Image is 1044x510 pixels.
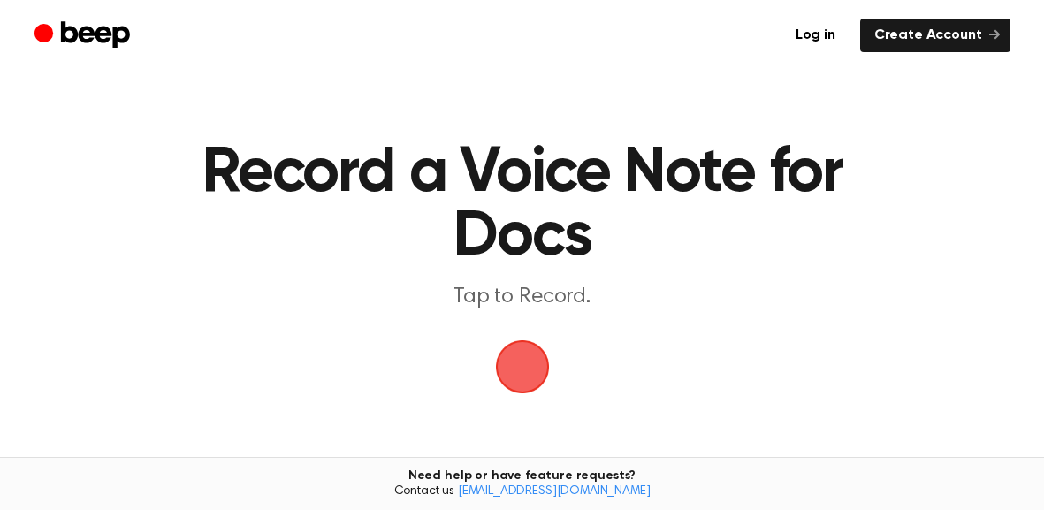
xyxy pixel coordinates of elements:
[458,485,651,498] a: [EMAIL_ADDRESS][DOMAIN_NAME]
[191,283,853,312] p: Tap to Record.
[191,141,853,269] h1: Record a Voice Note for Docs
[781,19,850,52] a: Log in
[496,340,549,393] img: Beep Logo
[860,19,1010,52] a: Create Account
[34,19,134,53] a: Beep
[11,484,1033,500] span: Contact us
